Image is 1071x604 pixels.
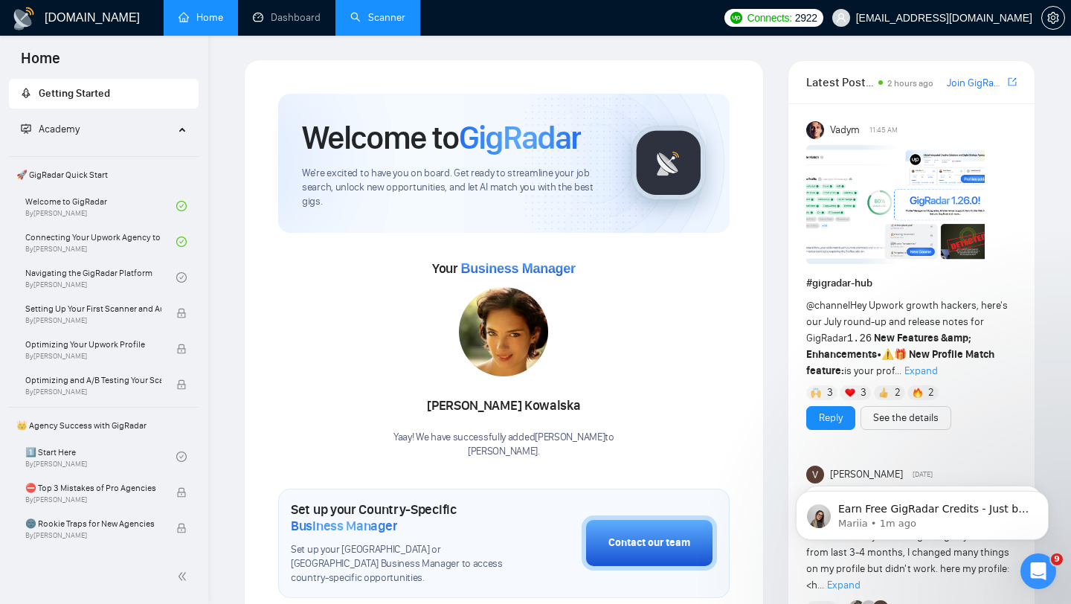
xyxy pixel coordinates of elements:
span: Academy [39,123,80,135]
a: Connecting Your Upwork Agency to GigRadarBy[PERSON_NAME] [25,225,176,258]
span: setting [1042,12,1064,24]
span: 3 [861,385,866,400]
span: lock [176,523,187,533]
img: 1717012274271-82.jpg [459,287,548,376]
span: Academy [21,123,80,135]
span: lock [176,379,187,390]
span: 2 hours ago [887,78,933,89]
button: setting [1041,6,1065,30]
span: Home [9,48,72,79]
a: Welcome to GigRadarBy[PERSON_NAME] [25,190,176,222]
span: By [PERSON_NAME] [25,495,161,504]
span: By [PERSON_NAME] [25,316,161,325]
button: Contact our team [582,515,717,571]
span: check-circle [176,201,187,211]
span: By [PERSON_NAME] [25,352,161,361]
span: 2 [895,385,901,400]
span: export [1008,76,1017,88]
span: check-circle [176,452,187,462]
img: 👍 [878,388,889,398]
p: [PERSON_NAME] . [393,445,614,459]
li: Getting Started [9,79,199,109]
span: fund-projection-screen [21,123,31,134]
span: 🚀 GigRadar Quick Start [10,160,197,190]
h1: # gigradar-hub [806,275,1017,292]
span: check-circle [176,272,187,283]
div: Contact our team [608,535,690,551]
a: homeHome [178,11,223,24]
iframe: Intercom live chat [1020,553,1056,589]
span: Optimizing and A/B Testing Your Scanner for Better Results [25,373,161,388]
span: lock [176,308,187,318]
span: 11:45 AM [869,123,898,137]
img: gigradar-logo.png [631,126,706,200]
h1: Set up your Country-Specific [291,501,507,534]
span: Expand [904,364,938,377]
span: ⚠️ [881,348,894,361]
span: lock [176,487,187,498]
span: GigRadar [459,118,581,158]
img: ❤️ [845,388,855,398]
span: Set up your [GEOGRAPHIC_DATA] or [GEOGRAPHIC_DATA] Business Manager to access country-specific op... [291,543,507,585]
a: Join GigRadar Slack Community [947,75,1005,91]
iframe: Intercom notifications message [773,460,1071,564]
img: upwork-logo.png [730,12,742,24]
span: Hey Upwork growth hackers, here's our July round-up and release notes for GigRadar • is your prof... [806,299,1008,377]
span: lock [176,344,187,354]
a: 1️⃣ Start HereBy[PERSON_NAME] [25,440,176,473]
span: Business Manager [460,261,575,276]
span: @channel [806,299,850,312]
span: check-circle [176,237,187,247]
span: By [PERSON_NAME] [25,388,161,396]
img: 🔥 [913,388,923,398]
div: Yaay! We have successfully added [PERSON_NAME] to [393,431,614,459]
span: We're excited to have you on board. Get ready to streamline your job search, unlock new opportuni... [302,167,608,209]
img: logo [12,7,36,30]
code: 1.26 [847,332,872,344]
h1: Welcome to [302,118,581,158]
span: Setting Up Your First Scanner and Auto-Bidder [25,301,161,316]
img: 🙌 [811,388,821,398]
span: 2 [928,385,934,400]
span: By [PERSON_NAME] [25,531,161,540]
span: rocket [21,88,31,98]
span: 👑 Agency Success with GigRadar [10,411,197,440]
span: Expand [827,579,861,591]
span: ⛔ Top 3 Mistakes of Pro Agencies [25,481,161,495]
span: Getting Started [39,87,110,100]
span: 2922 [795,10,817,26]
span: 🌚 Rookie Traps for New Agencies [25,516,161,531]
span: Your [432,260,576,277]
a: Navigating the GigRadar PlatformBy[PERSON_NAME] [25,261,176,294]
span: 🎁 [894,348,907,361]
span: Optimizing Your Upwork Profile [25,337,161,352]
span: Vadym [830,122,860,138]
span: Latest Posts from the GigRadar Community [806,73,874,91]
span: 3 [827,385,833,400]
span: user [836,13,846,23]
a: Reply [819,410,843,426]
span: Connects: [747,10,791,26]
div: [PERSON_NAME] Kowalska [393,393,614,419]
span: Business Manager [291,518,397,534]
a: dashboardDashboard [253,11,321,24]
img: F09AC4U7ATU-image.png [806,145,985,264]
span: double-left [177,569,192,584]
button: See the details [861,406,951,430]
a: searchScanner [350,11,405,24]
a: setting [1041,12,1065,24]
a: export [1008,75,1017,89]
a: See the details [873,410,939,426]
img: Vadym [806,121,824,139]
strong: New Features &amp; Enhancements [806,332,972,361]
button: Reply [806,406,855,430]
span: 9 [1051,553,1063,565]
